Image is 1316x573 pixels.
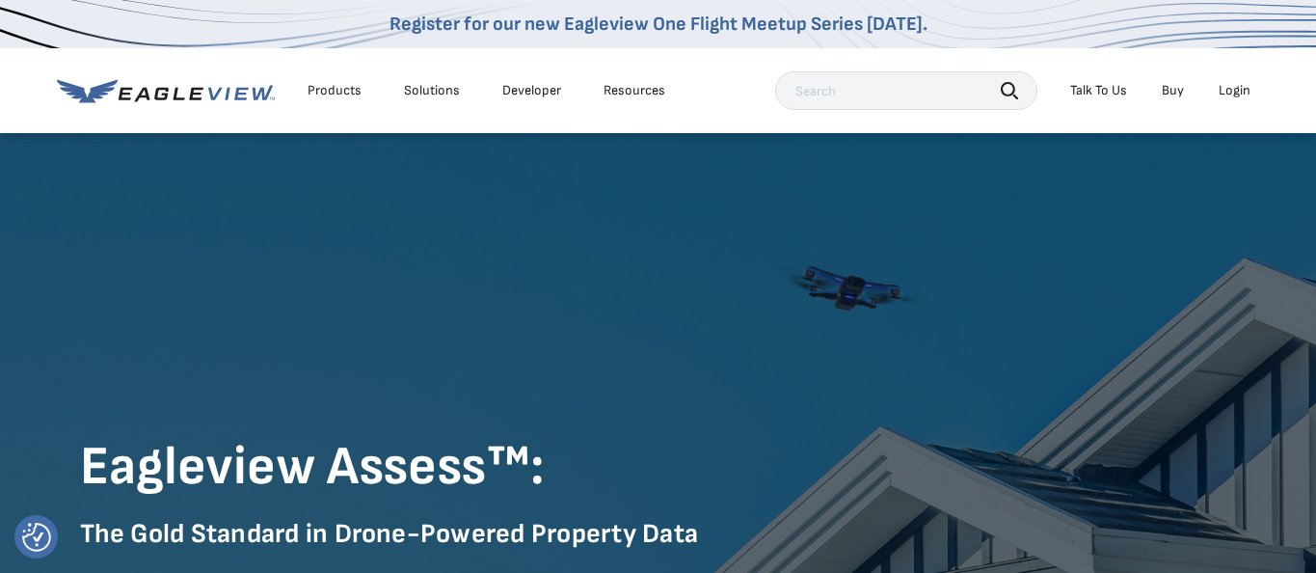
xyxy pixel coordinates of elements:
[1070,82,1127,99] div: Talk To Us
[1219,82,1250,99] div: Login
[308,82,362,99] div: Products
[22,523,51,552] img: Revisit consent button
[1162,82,1184,99] a: Buy
[80,518,699,550] strong: The Gold Standard in Drone-Powered Property Data
[775,71,1037,110] input: Search
[389,13,927,36] a: Register for our new Eagleview One Flight Meetup Series [DATE].
[80,434,1237,502] h1: Eagleview Assess™:
[604,82,665,99] div: Resources
[404,82,460,99] div: Solutions
[502,82,561,99] a: Developer
[22,523,51,552] button: Consent Preferences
